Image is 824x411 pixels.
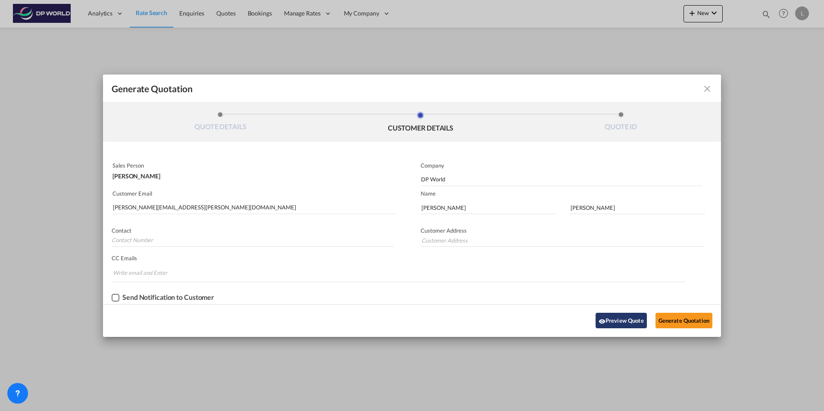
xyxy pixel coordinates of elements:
p: Company [421,162,702,169]
li: CUSTOMER DETAILS [321,112,521,135]
p: Name [421,190,721,197]
input: Company Name [421,173,702,186]
md-dialog: Generate QuotationQUOTE ... [103,75,721,337]
div: [PERSON_NAME] [112,169,394,179]
p: Sales Person [112,162,394,169]
input: Search by Customer Name/Email Id/Company [113,201,396,214]
input: First Name [421,201,556,214]
span: Generate Quotation [112,83,193,94]
li: QUOTE ID [521,112,721,135]
div: Send Notification to Customer [122,293,214,301]
button: icon-eyePreview Quote [596,313,647,328]
md-icon: icon-eye [599,318,606,325]
md-checkbox: Checkbox No Ink [112,293,214,302]
span: Customer Address [421,227,467,234]
li: QUOTE DETAILS [120,112,321,135]
input: Contact Number [112,234,394,247]
input: Customer Address [421,234,705,247]
input: Last Name [570,201,705,214]
p: Customer Email [112,190,396,197]
md-chips-wrap: Chips container. Enter the text area, then type text, and press enter to add a chip. [112,265,686,282]
p: CC Emails [112,255,686,262]
input: Chips input. [113,266,178,280]
button: Generate Quotation [655,313,712,328]
md-icon: icon-close fg-AAA8AD cursor m-0 [702,84,712,94]
p: Contact [112,227,394,234]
